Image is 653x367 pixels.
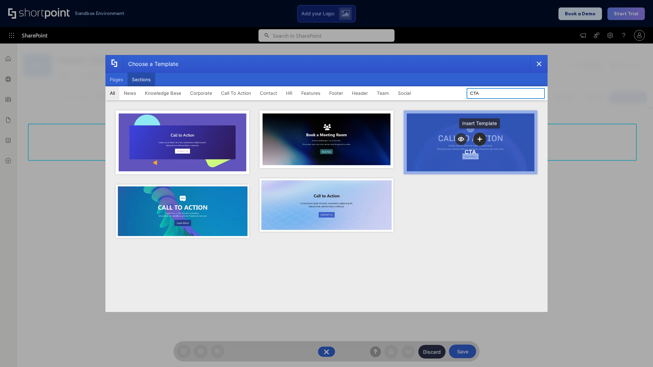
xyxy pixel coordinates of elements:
iframe: Chat Widget [619,334,653,367]
button: Header [348,86,372,100]
button: Call To Action [217,86,255,100]
button: News [119,86,140,100]
div: template selector [105,55,548,312]
button: Team [372,86,394,100]
button: Social [394,86,415,100]
div: Choose a Template [123,55,178,72]
button: Footer [325,86,348,100]
button: Pages [105,73,128,86]
button: Contact [255,86,282,100]
input: Search [467,88,545,99]
button: Features [297,86,325,100]
button: Knowledge Base [140,86,186,100]
button: Sections [128,73,155,86]
button: HR [282,86,297,100]
button: Corporate [186,86,217,100]
button: All [105,86,119,100]
div: CTA [465,148,476,155]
